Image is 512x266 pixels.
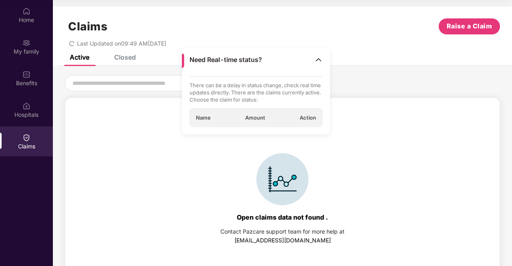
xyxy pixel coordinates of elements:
div: Contact Pazcare support team for more help at [220,227,345,236]
img: svg+xml;base64,PHN2ZyBpZD0iSG9tZSIgeG1sbnM9Imh0dHA6Ly93d3cudzMub3JnLzIwMDAvc3ZnIiB3aWR0aD0iMjAiIG... [22,7,30,15]
span: Name [196,114,211,121]
div: Active [70,53,89,61]
span: Amount [245,114,265,121]
img: svg+xml;base64,PHN2ZyB3aWR0aD0iMjAiIGhlaWdodD0iMjAiIHZpZXdCb3g9IjAgMCAyMCAyMCIgZmlsbD0ibm9uZSIgeG... [22,39,30,47]
p: There can be a delay in status change, check real time updates directly. There are the claims cur... [189,82,323,103]
img: svg+xml;base64,PHN2ZyBpZD0iQ2xhaW0iIHhtbG5zPSJodHRwOi8vd3d3LnczLm9yZy8yMDAwL3N2ZyIgd2lkdGg9IjIwIi... [22,134,30,142]
span: redo [69,40,75,47]
span: Need Real-time status? [189,56,262,64]
span: Action [300,114,316,121]
span: Last Updated on 09:49 AM[DATE] [77,40,166,47]
img: svg+xml;base64,PHN2ZyBpZD0iSG9zcGl0YWxzIiB4bWxucz0iaHR0cDovL3d3dy53My5vcmcvMjAwMC9zdmciIHdpZHRoPS... [22,102,30,110]
img: Toggle Icon [314,56,323,64]
img: svg+xml;base64,PHN2ZyBpZD0iQmVuZWZpdHMiIHhtbG5zPSJodHRwOi8vd3d3LnczLm9yZy8yMDAwL3N2ZyIgd2lkdGg9Ij... [22,70,30,78]
a: [EMAIL_ADDRESS][DOMAIN_NAME] [234,237,331,244]
h1: Claims [68,20,107,33]
div: Open claims data not found . [237,213,328,221]
div: Closed [114,53,136,61]
img: svg+xml;base64,PHN2ZyBpZD0iSWNvbl9DbGFpbSIgZGF0YS1uYW1lPSJJY29uIENsYWltIiB4bWxucz0iaHR0cDovL3d3dy... [256,153,308,205]
button: Raise a Claim [439,18,500,34]
span: Raise a Claim [447,21,492,31]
